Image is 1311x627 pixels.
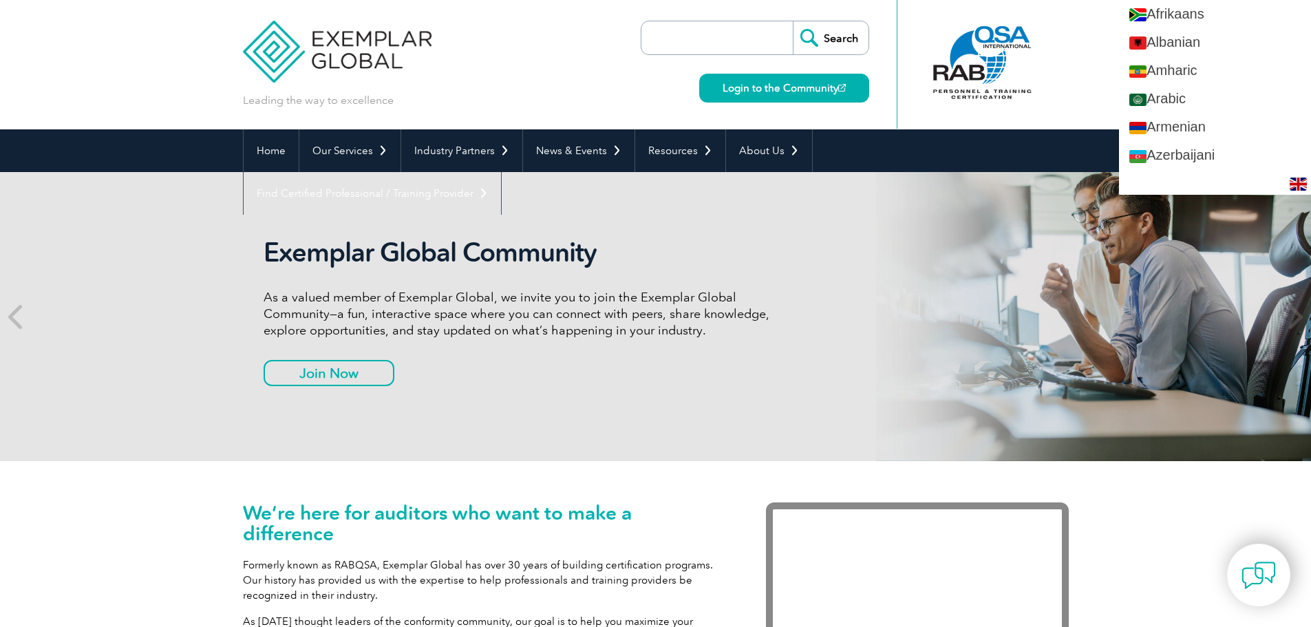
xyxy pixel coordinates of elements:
img: open_square.png [838,84,846,92]
img: contact-chat.png [1241,558,1276,593]
a: Resources [635,129,725,172]
img: az [1129,150,1147,163]
h1: We’re here for auditors who want to make a difference [243,502,725,544]
input: Search [793,21,868,54]
img: am [1129,65,1147,78]
a: Find Certified Professional / Training Provider [244,172,501,215]
p: Leading the way to excellence [243,93,394,108]
p: Formerly known as RABQSA, Exemplar Global has over 30 years of building certification programs. O... [243,557,725,603]
p: As a valued member of Exemplar Global, we invite you to join the Exemplar Global Community—a fun,... [264,289,780,339]
a: Amharic [1119,56,1311,85]
img: af [1129,8,1147,21]
a: News & Events [523,129,635,172]
img: sq [1129,36,1147,50]
img: ar [1129,94,1147,107]
h2: Exemplar Global Community [264,237,780,268]
a: Albanian [1119,28,1311,56]
a: Join Now [264,360,394,386]
a: Armenian [1119,113,1311,141]
img: hy [1129,122,1147,135]
a: About Us [726,129,812,172]
a: Login to the Community [699,74,869,103]
a: Industry Partners [401,129,522,172]
a: Home [244,129,299,172]
img: en [1290,178,1307,191]
a: Our Services [299,129,401,172]
a: Basque [1119,170,1311,198]
a: Arabic [1119,85,1311,113]
a: Azerbaijani [1119,141,1311,169]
